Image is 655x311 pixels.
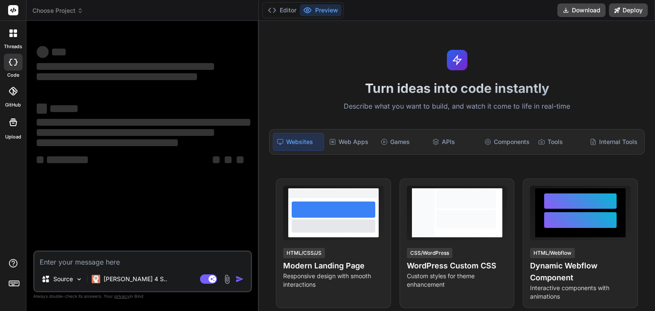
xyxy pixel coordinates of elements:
[37,46,49,58] span: ‌
[114,294,130,299] span: privacy
[586,133,641,151] div: Internal Tools
[530,248,575,258] div: HTML/Webflow
[264,81,650,96] h1: Turn ideas into code instantly
[535,133,585,151] div: Tools
[530,284,631,301] p: Interactive components with animations
[530,260,631,284] h4: Dynamic Webflow Component
[264,4,300,16] button: Editor
[609,3,648,17] button: Deploy
[5,101,21,109] label: GitHub
[407,260,507,272] h4: WordPress Custom CSS
[237,156,243,163] span: ‌
[92,275,100,283] img: Claude 4 Sonnet
[264,101,650,112] p: Describe what you want to build, and watch it come to life in real-time
[407,272,507,289] p: Custom styles for theme enhancement
[75,276,83,283] img: Pick Models
[37,119,250,126] span: ‌
[52,49,66,55] span: ‌
[407,248,452,258] div: CSS/WordPress
[326,133,376,151] div: Web Apps
[225,156,232,163] span: ‌
[37,156,43,163] span: ‌
[37,104,47,114] span: ‌
[481,133,533,151] div: Components
[235,275,244,283] img: icon
[213,156,220,163] span: ‌
[5,133,21,141] label: Upload
[53,275,73,283] p: Source
[37,73,197,80] span: ‌
[37,63,214,70] span: ‌
[557,3,606,17] button: Download
[300,4,342,16] button: Preview
[273,133,324,151] div: Websites
[429,133,479,151] div: APIs
[283,248,325,258] div: HTML/CSS/JS
[37,139,178,146] span: ‌
[7,72,19,79] label: code
[104,275,167,283] p: [PERSON_NAME] 4 S..
[32,6,83,15] span: Choose Project
[50,105,78,112] span: ‌
[377,133,427,151] div: Games
[283,260,384,272] h4: Modern Landing Page
[47,156,88,163] span: ‌
[4,43,22,50] label: threads
[222,274,232,284] img: attachment
[37,129,214,136] span: ‌
[283,272,384,289] p: Responsive design with smooth interactions
[33,292,252,300] p: Always double-check its answers. Your in Bind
